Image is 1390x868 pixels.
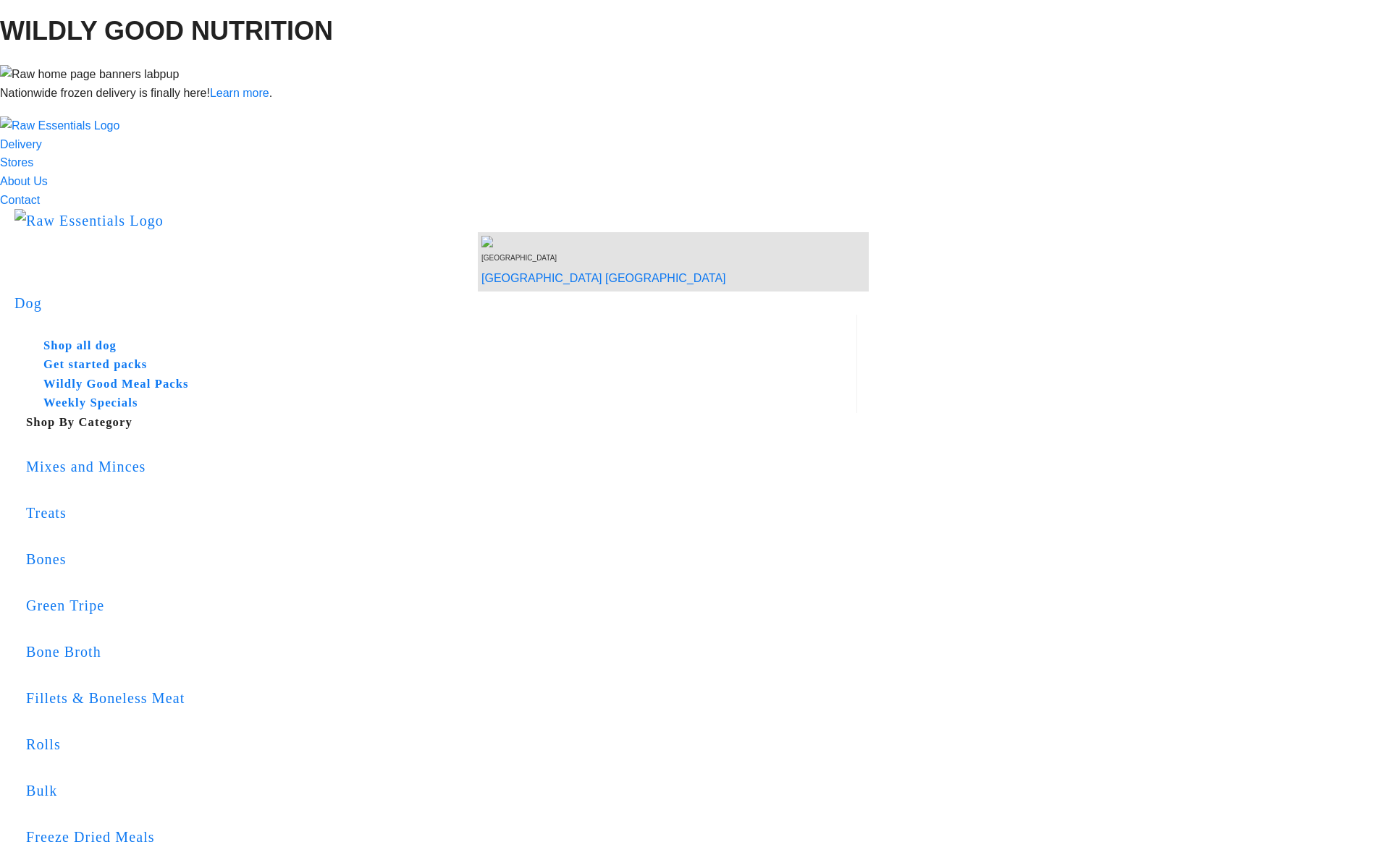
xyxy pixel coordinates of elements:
a: Mixes and Minces [26,435,857,498]
a: Bones [26,528,857,590]
a: Freeze Dried Meals [26,806,857,868]
a: Learn more [210,87,269,99]
img: Raw Essentials Logo [14,209,164,232]
div: Freeze Dried Meals [26,825,857,848]
img: van-moving.png [481,236,496,247]
h5: Shop all dog [43,336,833,356]
div: Treats [26,501,857,524]
a: Green Tripe [26,574,857,637]
a: Wildly Good Meal Packs [26,375,833,394]
a: Bone Broth [26,621,857,683]
h5: Weekly Specials [43,393,833,413]
h5: Get started packs [43,355,833,375]
a: Get started packs [26,355,833,375]
div: Mixes and Minces [26,455,857,478]
a: Weekly Specials [26,393,833,413]
div: Bone Broth [26,640,857,663]
div: Bones [26,548,857,571]
a: Bulk [26,759,857,822]
a: [GEOGRAPHIC_DATA] [605,272,726,284]
div: Rolls [26,733,857,756]
div: Fillets & Boneless Meat [26,686,857,710]
a: [GEOGRAPHIC_DATA] [481,272,602,284]
div: Bulk [26,779,857,802]
h5: Wildly Good Meal Packs [43,375,833,394]
a: Treats [26,482,857,544]
a: Fillets & Boneless Meat [26,667,857,729]
a: Shop all dog [26,336,833,356]
a: Dog [14,295,42,311]
div: Green Tripe [26,594,857,617]
span: [GEOGRAPHIC_DATA] [481,254,557,262]
a: Rolls [26,713,857,775]
h5: Shop By Category [26,413,857,433]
